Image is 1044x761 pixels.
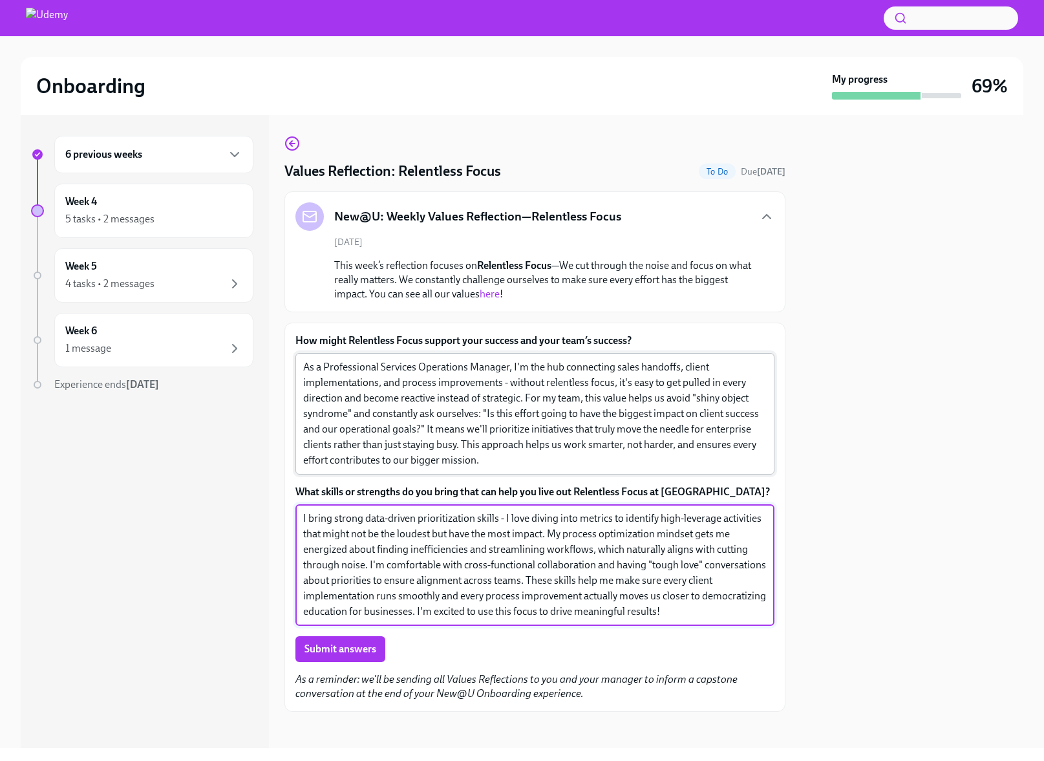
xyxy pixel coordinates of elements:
[334,236,363,248] span: [DATE]
[65,341,111,356] div: 1 message
[65,195,97,209] h6: Week 4
[36,73,145,99] h2: Onboarding
[26,8,68,28] img: Udemy
[480,288,500,300] a: here
[65,147,142,162] h6: 6 previous weeks
[334,208,621,225] h5: New@U: Weekly Values Reflection—Relentless Focus
[477,259,551,272] strong: Relentless Focus
[741,166,785,178] span: September 22nd, 2025 10:00
[295,334,774,348] label: How might Relentless Focus support your success and your team’s success?
[303,511,767,619] textarea: I bring strong data-driven prioritization skills - I love diving into metrics to identify high-le...
[303,359,767,468] textarea: As a Professional Services Operations Manager, I'm the hub connecting sales handoffs, client impl...
[295,485,774,499] label: What skills or strengths do you bring that can help you live out Relentless Focus at [GEOGRAPHIC_...
[295,673,738,700] em: As a reminder: we'll be sending all Values Reflections to you and your manager to inform a capsto...
[741,166,785,177] span: Due
[31,248,253,303] a: Week 54 tasks • 2 messages
[295,636,385,662] button: Submit answers
[972,74,1008,98] h3: 69%
[304,643,376,656] span: Submit answers
[54,136,253,173] div: 6 previous weeks
[757,166,785,177] strong: [DATE]
[65,324,97,338] h6: Week 6
[699,167,736,177] span: To Do
[126,378,159,391] strong: [DATE]
[832,72,888,87] strong: My progress
[65,212,154,226] div: 5 tasks • 2 messages
[284,162,501,181] h4: Values Reflection: Relentless Focus
[65,259,97,273] h6: Week 5
[31,313,253,367] a: Week 61 message
[54,378,159,391] span: Experience ends
[31,184,253,238] a: Week 45 tasks • 2 messages
[65,277,154,291] div: 4 tasks • 2 messages
[334,259,754,301] p: This week’s reflection focuses on —We cut through the noise and focus on what really matters. We ...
